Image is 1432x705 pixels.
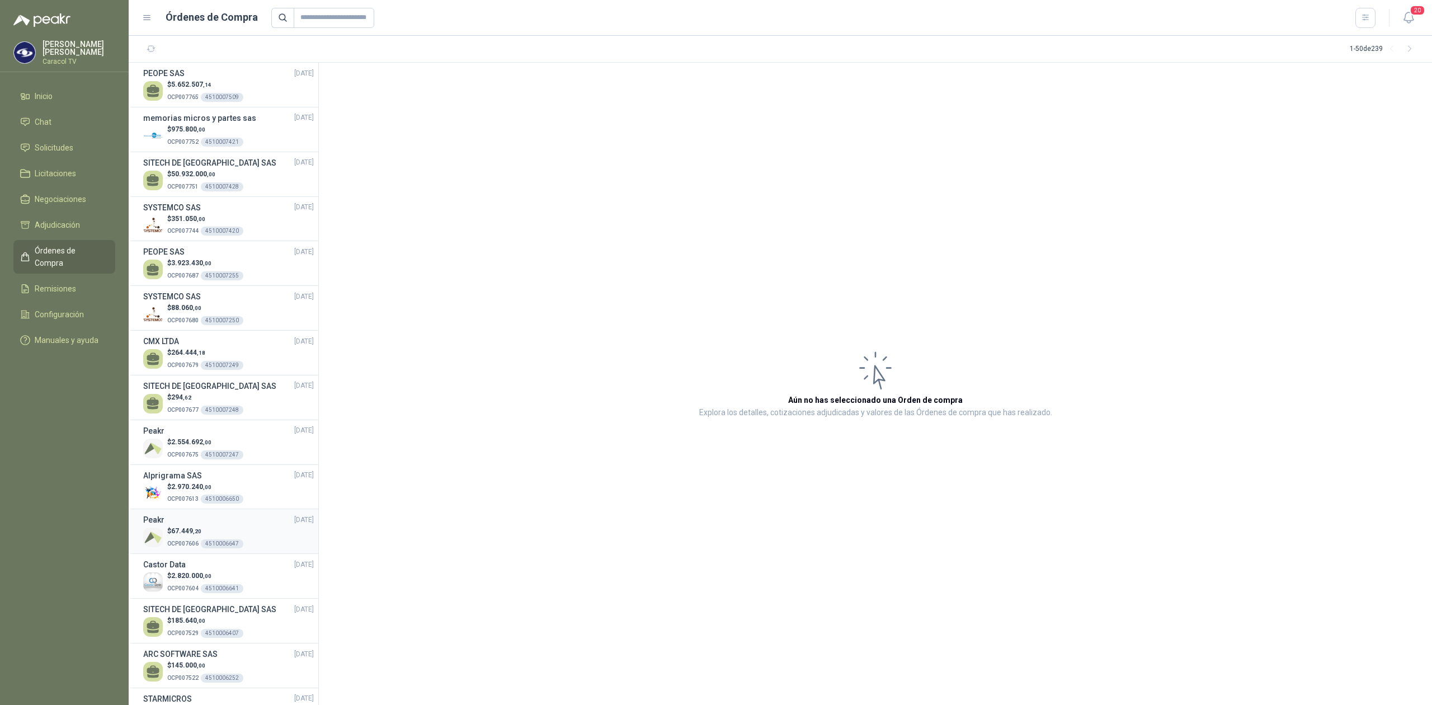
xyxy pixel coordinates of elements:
[143,112,314,147] a: memorias micros y partes sas[DATE] Company Logo$975.800,00OCP0077524510007421
[171,617,205,624] span: 185.640
[143,290,201,303] h3: SYSTEMCO SAS
[143,558,186,571] h3: Castor Data
[167,660,243,671] p: $
[13,137,115,158] a: Solicitudes
[13,163,115,184] a: Licitaciones
[167,272,199,279] span: OCP007687
[35,142,73,154] span: Solicitudes
[171,215,205,223] span: 351.050
[143,201,201,214] h3: SYSTEMCO SAS
[183,394,191,401] span: ,62
[294,202,314,213] span: [DATE]
[201,539,243,548] div: 4510006647
[143,126,163,145] img: Company Logo
[171,483,211,491] span: 2.970.240
[171,304,201,312] span: 88.060
[143,693,192,705] h3: STARMICROS
[197,662,205,669] span: ,00
[13,304,115,325] a: Configuración
[143,648,314,683] a: ARC SOFTWARE SAS[DATE] $145.000,00OCP0075224510006252
[167,496,199,502] span: OCP007613
[699,406,1052,420] p: Explora los detalles, cotizaciones adjudicadas y valores de las Órdenes de compra que has realizado.
[167,585,199,591] span: OCP007604
[197,126,205,133] span: ,00
[167,347,243,358] p: $
[35,334,98,346] span: Manuales y ayuda
[167,214,243,224] p: $
[13,214,115,236] a: Adjudicación
[167,228,199,234] span: OCP007744
[201,138,243,147] div: 4510007421
[35,193,86,205] span: Negociaciones
[143,335,179,347] h3: CMX LTDA
[43,40,115,56] p: [PERSON_NAME] [PERSON_NAME]
[13,86,115,107] a: Inicio
[201,584,243,593] div: 4510006641
[203,439,211,445] span: ,00
[35,283,76,295] span: Remisiones
[201,674,243,683] div: 4510006252
[35,308,84,321] span: Configuración
[171,125,205,133] span: 975.800
[171,438,211,446] span: 2.554.692
[143,335,314,370] a: CMX LTDA[DATE] $264.444,18OCP0076794510007249
[167,124,243,135] p: $
[197,350,205,356] span: ,18
[201,450,243,459] div: 4510007247
[294,157,314,168] span: [DATE]
[167,79,243,90] p: $
[197,618,205,624] span: ,00
[43,58,115,65] p: Caracol TV
[143,483,163,503] img: Company Logo
[143,469,202,482] h3: Alprigrama SAS
[143,290,314,326] a: SYSTEMCO SAS[DATE] Company Logo$88.060,00OCP0076804510007250
[143,514,164,526] h3: Peakr
[167,540,199,547] span: OCP007606
[143,469,314,505] a: Alprigrama SAS[DATE] Company Logo$2.970.240,00OCP0076134510006650
[294,515,314,525] span: [DATE]
[167,630,199,636] span: OCP007529
[197,216,205,222] span: ,00
[143,157,314,192] a: SITECH DE [GEOGRAPHIC_DATA] SAS[DATE] $50.932.000,00OCP0077514510007428
[35,245,105,269] span: Órdenes de Compra
[13,111,115,133] a: Chat
[167,362,199,368] span: OCP007679
[203,260,211,266] span: ,00
[143,648,218,660] h3: ARC SOFTWARE SAS
[143,425,314,460] a: Peakr[DATE] Company Logo$2.554.692,00OCP0076754510007247
[294,68,314,79] span: [DATE]
[201,316,243,325] div: 4510007250
[1410,5,1425,16] span: 20
[143,380,276,392] h3: SITECH DE [GEOGRAPHIC_DATA] SAS
[167,184,199,190] span: OCP007751
[171,393,191,401] span: 294
[167,452,199,458] span: OCP007675
[35,90,53,102] span: Inicio
[201,629,243,638] div: 4510006407
[167,526,243,537] p: $
[13,189,115,210] a: Negociaciones
[294,649,314,660] span: [DATE]
[35,116,51,128] span: Chat
[203,484,211,490] span: ,00
[166,10,258,25] h1: Órdenes de Compra
[167,482,243,492] p: $
[167,169,243,180] p: $
[143,112,256,124] h3: memorias micros y partes sas
[167,392,243,403] p: $
[1350,40,1419,58] div: 1 - 50 de 239
[143,246,314,281] a: PEOPE SAS[DATE] $3.923.430,00OCP0076874510007255
[143,67,185,79] h3: PEOPE SAS
[294,425,314,436] span: [DATE]
[35,167,76,180] span: Licitaciones
[294,247,314,257] span: [DATE]
[13,330,115,351] a: Manuales y ayuda
[143,558,314,594] a: Castor Data[DATE] Company Logo$2.820.000,00OCP0076044510006641
[294,112,314,123] span: [DATE]
[171,572,211,580] span: 2.820.000
[143,304,163,324] img: Company Logo
[171,170,215,178] span: 50.932.000
[294,380,314,391] span: [DATE]
[167,407,199,413] span: OCP007677
[167,615,243,626] p: $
